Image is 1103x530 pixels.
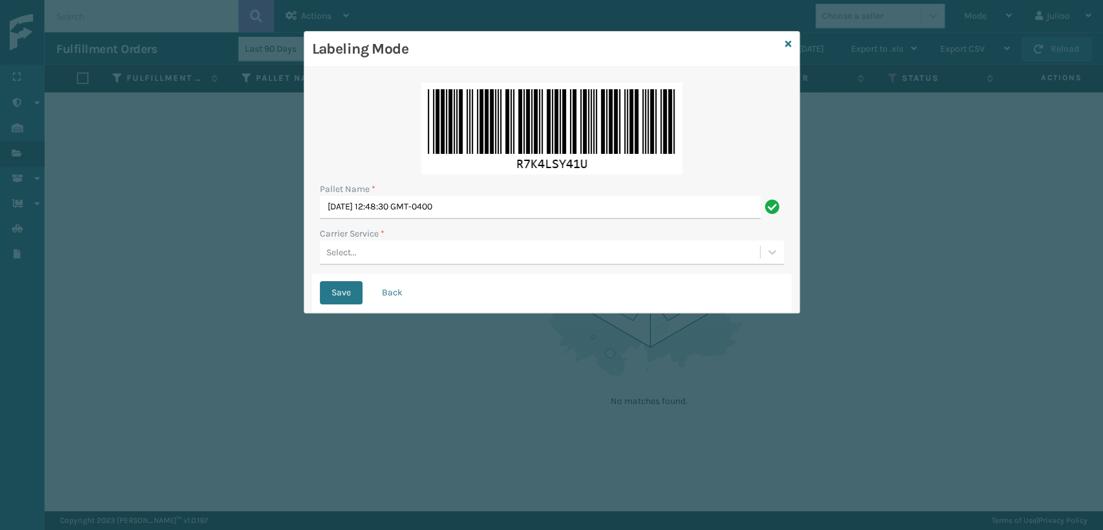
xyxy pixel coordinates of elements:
label: Pallet Name [320,182,375,196]
div: Select... [326,246,357,259]
button: Save [320,281,362,304]
img: 9BkSe2AAAABklEQVQDAEKRY4GvwaLNAAAAAElFTkSuQmCC [421,83,682,175]
button: Back [370,281,414,304]
h3: Labeling Mode [312,39,780,59]
label: Carrier Service [320,227,384,240]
